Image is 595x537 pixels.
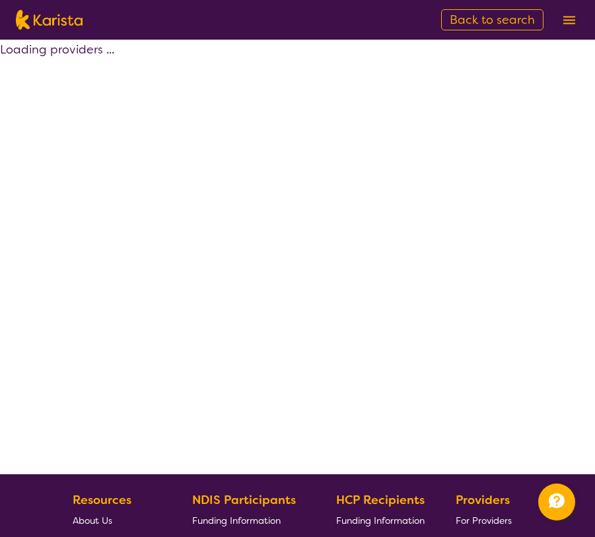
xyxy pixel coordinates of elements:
a: About Us [73,510,161,530]
b: HCP Recipients [336,492,425,508]
b: Resources [73,492,131,508]
a: For Providers [456,510,517,530]
span: Funding Information [336,515,425,526]
a: Back to search [441,9,543,30]
span: Back to search [450,12,535,28]
button: Channel Menu [538,483,575,520]
img: menu [563,16,575,24]
a: Funding Information [336,510,425,530]
img: Karista logo [16,10,83,30]
span: About Us [73,515,112,526]
b: Providers [456,492,510,508]
span: Funding Information [192,515,281,526]
b: NDIS Participants [192,492,296,508]
span: For Providers [456,515,512,526]
a: Funding Information [192,510,306,530]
